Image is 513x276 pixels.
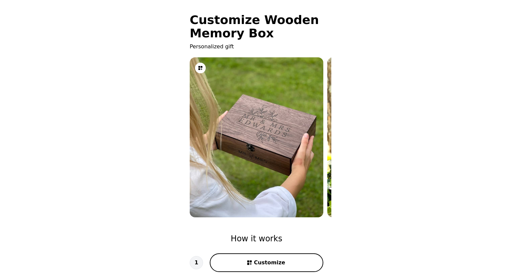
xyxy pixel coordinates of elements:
[190,13,323,40] h1: Customize Wooden Memory Box
[194,259,198,267] span: 1
[210,253,323,272] button: Customize
[190,43,323,51] p: Personalized gift
[190,48,323,226] img: 1.jpeg
[254,259,285,267] span: Customize
[327,48,461,226] img: 2.jpeg
[190,233,323,244] h2: How it works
